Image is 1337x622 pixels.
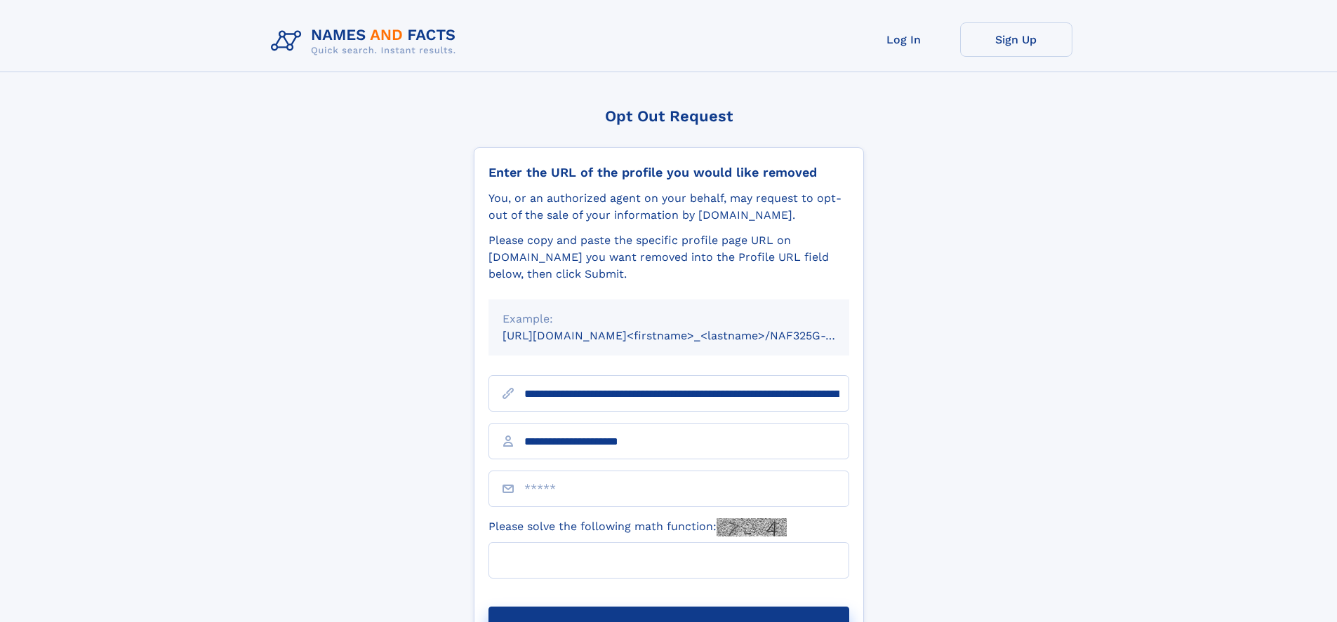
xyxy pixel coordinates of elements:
[488,518,787,536] label: Please solve the following math function:
[503,329,876,342] small: [URL][DOMAIN_NAME]<firstname>_<lastname>/NAF325G-xxxxxxxx
[503,311,835,327] div: Example:
[848,22,960,57] a: Log In
[265,22,467,60] img: Logo Names and Facts
[488,190,849,224] div: You, or an authorized agent on your behalf, may request to opt-out of the sale of your informatio...
[488,165,849,180] div: Enter the URL of the profile you would like removed
[960,22,1072,57] a: Sign Up
[488,232,849,283] div: Please copy and paste the specific profile page URL on [DOMAIN_NAME] you want removed into the Pr...
[474,107,864,125] div: Opt Out Request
